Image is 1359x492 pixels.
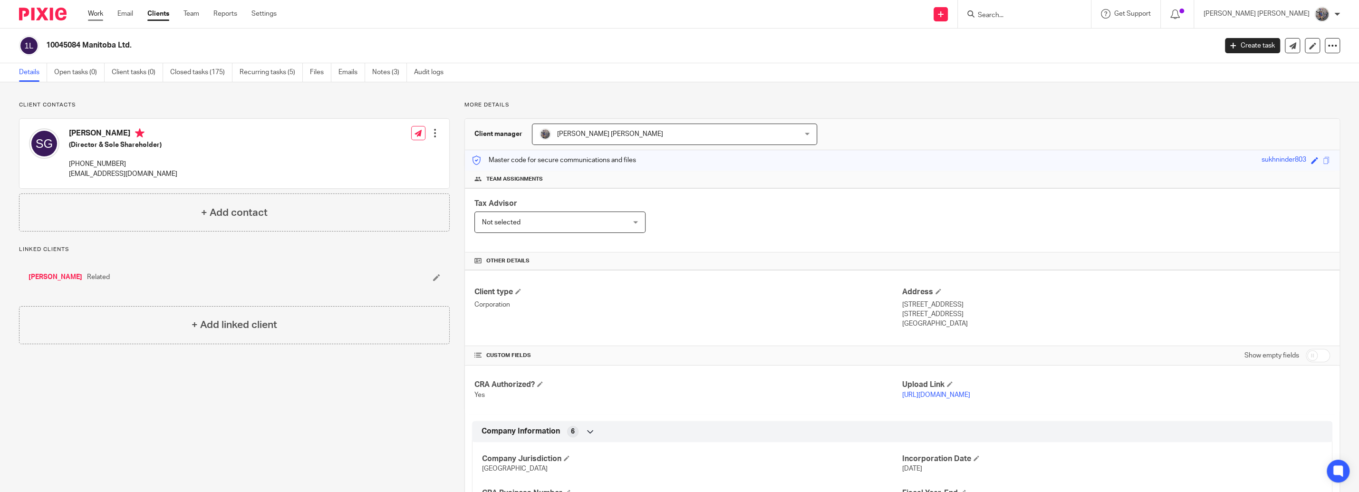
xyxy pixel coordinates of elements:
p: [PHONE_NUMBER] [69,159,177,169]
a: Files [310,63,331,82]
div: sukhninder803 [1262,155,1306,166]
h2: 10045084 Manitoba Ltd. [46,40,978,50]
h4: + Add contact [201,205,268,220]
p: [EMAIL_ADDRESS][DOMAIN_NAME] [69,169,177,179]
p: [PERSON_NAME] [PERSON_NAME] [1204,9,1310,19]
img: svg%3E [19,36,39,56]
p: [STREET_ADDRESS] [902,300,1330,309]
img: Pixie [19,8,67,20]
span: Company Information [482,426,560,436]
a: Create task [1225,38,1280,53]
img: 20160912_191538.jpg [1314,7,1330,22]
span: Not selected [482,219,520,226]
p: Master code for secure communications and files [472,155,636,165]
h5: (Director & Sole Shareholder) [69,140,177,150]
a: [URL][DOMAIN_NAME] [902,392,970,398]
img: 20160912_191538.jpg [540,128,551,140]
span: [DATE] [902,465,922,472]
h4: Incorporation Date [902,454,1322,464]
a: Audit logs [414,63,451,82]
a: Details [19,63,47,82]
span: Team assignments [486,175,543,183]
span: [PERSON_NAME] [PERSON_NAME] [557,131,663,137]
span: Tax Advisor [474,200,517,207]
a: Settings [251,9,277,19]
p: Corporation [474,300,902,309]
p: Linked clients [19,246,450,253]
p: Client contacts [19,101,450,109]
span: Get Support [1114,10,1151,17]
h4: Company Jurisdiction [482,454,902,464]
h4: [PERSON_NAME] [69,128,177,140]
h3: Client manager [474,129,522,139]
a: Team [183,9,199,19]
img: svg%3E [29,128,59,159]
h4: Upload Link [902,380,1330,390]
label: Show empty fields [1244,351,1299,360]
a: Notes (3) [372,63,407,82]
h4: Client type [474,287,902,297]
h4: CUSTOM FIELDS [474,352,902,359]
i: Primary [135,128,145,138]
p: [GEOGRAPHIC_DATA] [902,319,1330,328]
a: Recurring tasks (5) [240,63,303,82]
span: Other details [486,257,530,265]
a: Client tasks (0) [112,63,163,82]
p: More details [464,101,1340,109]
a: Emails [338,63,365,82]
a: Clients [147,9,169,19]
p: [STREET_ADDRESS] [902,309,1330,319]
a: Work [88,9,103,19]
a: Reports [213,9,237,19]
a: Open tasks (0) [54,63,105,82]
h4: CRA Authorized? [474,380,902,390]
span: Yes [474,392,485,398]
span: Related [87,272,110,282]
a: Closed tasks (175) [170,63,232,82]
a: [PERSON_NAME] [29,272,82,282]
h4: Address [902,287,1330,297]
h4: + Add linked client [192,318,277,332]
input: Search [977,11,1062,20]
span: 6 [571,427,575,436]
a: Email [117,9,133,19]
span: [GEOGRAPHIC_DATA] [482,465,548,472]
